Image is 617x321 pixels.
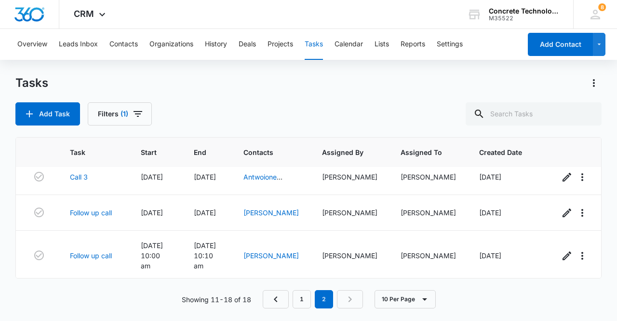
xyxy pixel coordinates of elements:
[489,15,559,22] div: account id
[15,76,48,90] h1: Tasks
[205,29,227,60] button: History
[194,209,216,217] span: [DATE]
[322,208,377,218] div: [PERSON_NAME]
[243,209,299,217] a: [PERSON_NAME]
[401,147,442,157] span: Assigned To
[17,29,47,60] button: Overview
[401,208,456,218] div: [PERSON_NAME]
[466,102,602,126] input: Search Tasks
[305,29,323,60] button: Tasks
[74,9,94,19] span: CRM
[375,290,436,308] button: 10 Per Page
[194,173,216,181] span: [DATE]
[528,33,593,56] button: Add Contact
[315,290,333,308] em: 2
[59,29,98,60] button: Leads Inbox
[243,173,299,191] a: Antwoione [PERSON_NAME]
[335,29,363,60] button: Calendar
[586,75,602,91] button: Actions
[401,29,425,60] button: Reports
[437,29,463,60] button: Settings
[243,251,299,260] a: [PERSON_NAME]
[70,208,112,218] a: Follow up call
[194,241,216,270] span: [DATE] 10:10 am
[598,3,606,11] span: 8
[322,172,377,182] div: [PERSON_NAME]
[263,290,289,308] a: Previous Page
[479,209,501,217] span: [DATE]
[70,251,112,261] a: Follow up call
[322,251,377,261] div: [PERSON_NAME]
[401,172,456,182] div: [PERSON_NAME]
[141,173,163,181] span: [DATE]
[489,7,559,15] div: account name
[70,172,88,182] a: Call 3
[268,29,293,60] button: Projects
[293,290,311,308] a: Page 1
[182,294,251,305] p: Showing 11-18 of 18
[70,147,104,157] span: Task
[401,251,456,261] div: [PERSON_NAME]
[88,102,152,126] button: Filters(1)
[479,147,522,157] span: Created Date
[598,3,606,11] div: notifications count
[375,29,389,60] button: Lists
[109,29,138,60] button: Contacts
[141,209,163,217] span: [DATE]
[141,147,157,157] span: Start
[479,251,501,260] span: [DATE]
[243,147,285,157] span: Contacts
[239,29,256,60] button: Deals
[149,29,193,60] button: Organizations
[479,173,501,181] span: [DATE]
[141,241,163,270] span: [DATE] 10:00 am
[322,147,363,157] span: Assigned By
[15,102,80,126] button: Add Task
[194,147,206,157] span: End
[263,290,363,308] nav: Pagination
[121,111,128,117] span: (1)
